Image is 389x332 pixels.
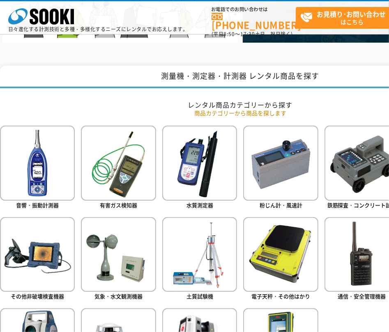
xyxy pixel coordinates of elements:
[260,201,302,209] span: 粉じん計・風速計
[81,217,156,302] a: 気象・水文観測機器
[162,126,237,211] a: 水質測定器
[16,201,59,209] span: 音響・振動計測器
[338,292,386,300] span: 通信・安全管理機器
[243,217,318,302] a: 電子天秤・その他はかり
[212,30,293,38] span: (平日 ～ 土日、祝日除く)
[100,201,137,209] span: 有害ガス検知器
[81,217,156,292] img: 気象・水文観測機器
[81,126,156,211] a: 有害ガス検知器
[11,292,64,300] span: その他非破壊検査機器
[186,292,213,300] span: 土質試験機
[243,126,318,200] img: 粉じん計・風速計
[162,126,237,200] img: 水質測定器
[224,30,235,38] span: 8:50
[251,292,310,300] span: 電子天秤・その他はかり
[162,217,237,302] a: 土質試験機
[240,30,255,38] span: 17:30
[317,9,386,19] strong: お見積り･お問い合わせ
[8,27,188,32] p: 日々進化する計測技術と多種・多様化するニーズにレンタルでお応えします。
[243,126,318,211] a: 粉じん計・風速計
[186,201,213,209] span: 水質測定器
[212,7,296,12] span: お電話でのお問い合わせは
[162,217,237,292] img: 土質試験機
[81,126,156,200] img: 有害ガス検知器
[243,217,318,292] img: 電子天秤・その他はかり
[212,13,296,30] a: [PHONE_NUMBER]
[94,292,143,300] span: 気象・水文観測機器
